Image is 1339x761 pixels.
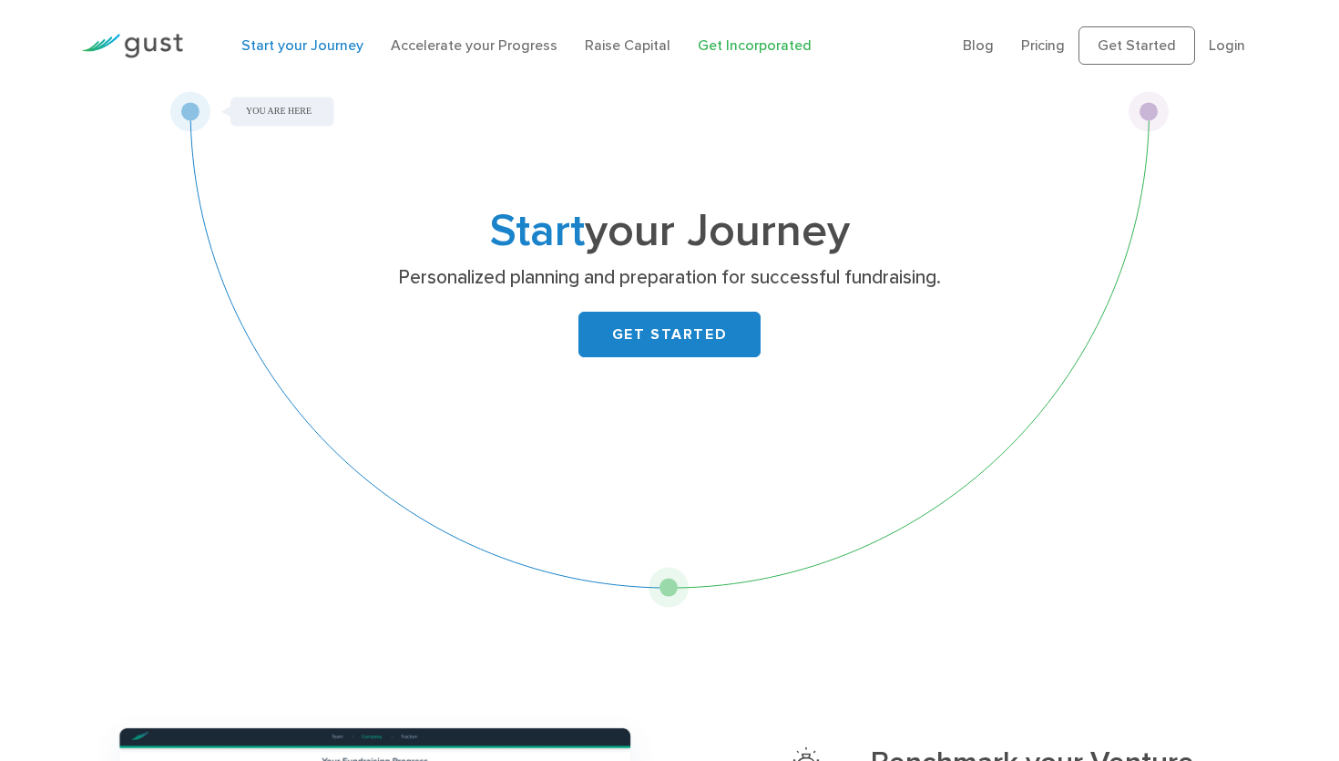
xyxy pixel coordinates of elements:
[317,265,1023,291] p: Personalized planning and preparation for successful fundraising.
[490,204,585,258] span: Start
[963,36,994,54] a: Blog
[698,36,812,54] a: Get Incorporated
[1078,26,1195,65] a: Get Started
[1021,36,1065,54] a: Pricing
[391,36,557,54] a: Accelerate your Progress
[81,34,183,58] img: Gust Logo
[241,36,363,54] a: Start your Journey
[578,312,761,357] a: GET STARTED
[1209,36,1245,54] a: Login
[310,211,1029,252] h1: your Journey
[585,36,670,54] a: Raise Capital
